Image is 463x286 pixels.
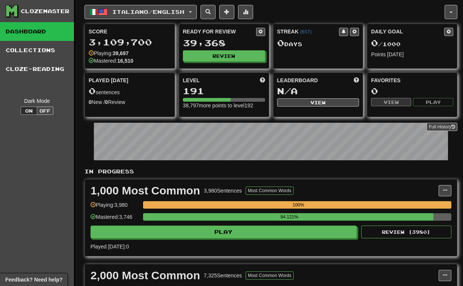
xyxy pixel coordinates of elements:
[89,38,171,47] div: 3,109,700
[112,9,184,15] span: Italiano / English
[89,99,92,105] strong: 0
[21,107,37,115] button: On
[89,86,171,96] div: sentences
[277,98,359,107] button: View
[6,97,68,105] div: Dark Mode
[90,270,200,281] div: 2,000 Most Common
[183,77,200,84] span: Level
[277,28,339,35] div: Streak
[5,276,62,283] span: Open feedback widget
[204,272,242,279] div: 7,325 Sentences
[413,98,453,106] button: Play
[204,187,242,194] div: 3,980 Sentences
[89,50,129,57] div: Playing:
[90,226,357,238] button: Play
[300,29,312,35] a: (BST)
[113,50,129,56] strong: 39,697
[183,50,265,62] button: Review
[37,107,53,115] button: Off
[89,57,133,65] div: Mastered:
[371,77,453,84] div: Favorites
[145,213,433,221] div: 94.121%
[277,38,359,48] div: Day s
[84,5,197,19] button: Italiano/English
[277,38,284,48] span: 0
[90,201,139,214] div: Playing: 3,980
[117,58,133,64] strong: 16,510
[89,98,171,106] div: New / Review
[183,28,256,35] div: Ready for Review
[90,213,139,226] div: Mastered: 3,746
[183,86,265,96] div: 191
[201,5,216,19] button: Search sentences
[105,99,108,105] strong: 0
[89,86,96,96] span: 0
[427,123,457,131] a: Full History
[277,77,318,84] span: Leaderboard
[21,8,69,15] div: Clozemaster
[371,28,444,36] div: Daily Goal
[354,77,359,84] span: This week in points, UTC
[84,168,457,175] p: In Progress
[246,187,294,195] button: Most Common Words
[371,38,378,48] span: 0
[277,86,298,96] span: N/A
[219,5,234,19] button: Add sentence to collection
[371,98,411,106] button: View
[361,226,451,238] button: Review (3980)
[183,38,265,48] div: 39,368
[238,5,253,19] button: More stats
[246,271,294,280] button: Most Common Words
[371,51,453,58] div: Points [DATE]
[145,201,451,209] div: 100%
[90,185,200,196] div: 1,000 Most Common
[89,77,128,84] span: Played [DATE]
[183,102,265,109] div: 38,797 more points to level 192
[371,41,401,47] span: / 1000
[260,77,265,84] span: Score more points to level up
[371,86,453,96] div: 0
[90,244,129,250] span: Played [DATE]: 0
[89,28,171,35] div: Score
